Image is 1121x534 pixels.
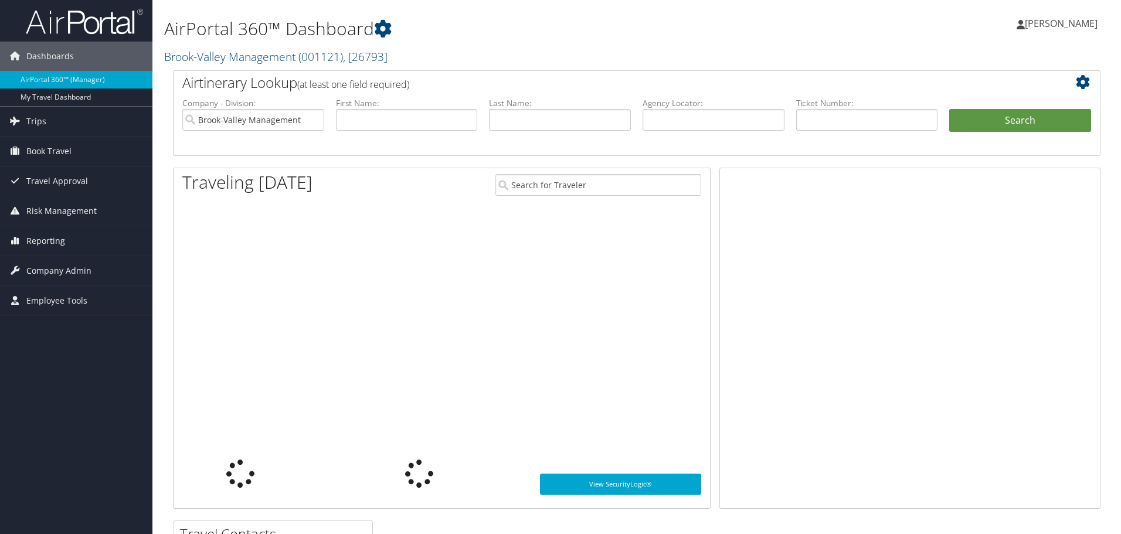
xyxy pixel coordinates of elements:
[26,286,87,315] span: Employee Tools
[26,8,143,35] img: airportal-logo.png
[1017,6,1109,41] a: [PERSON_NAME]
[26,226,65,256] span: Reporting
[336,97,478,109] label: First Name:
[26,137,72,166] span: Book Travel
[297,78,409,91] span: (at least one field required)
[1025,17,1098,30] span: [PERSON_NAME]
[182,73,1014,93] h2: Airtinerary Lookup
[26,107,46,136] span: Trips
[26,166,88,196] span: Travel Approval
[26,42,74,71] span: Dashboards
[796,97,938,109] label: Ticket Number:
[643,97,784,109] label: Agency Locator:
[182,97,324,109] label: Company - Division:
[949,109,1091,132] button: Search
[164,49,388,64] a: Brook-Valley Management
[489,97,631,109] label: Last Name:
[164,16,794,41] h1: AirPortal 360™ Dashboard
[26,196,97,226] span: Risk Management
[26,256,91,285] span: Company Admin
[298,49,343,64] span: ( 001121 )
[343,49,388,64] span: , [ 26793 ]
[495,174,701,196] input: Search for Traveler
[540,474,701,495] a: View SecurityLogic®
[182,170,312,195] h1: Traveling [DATE]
